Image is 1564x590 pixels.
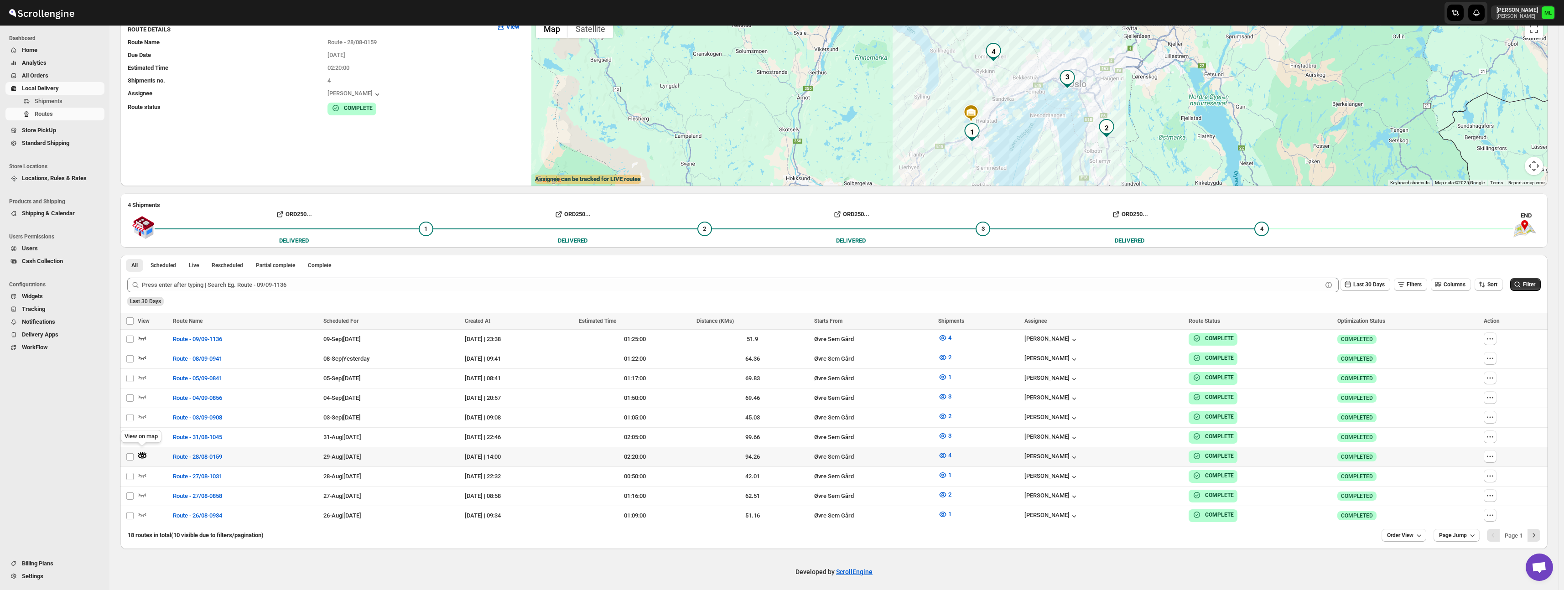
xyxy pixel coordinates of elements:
[1192,393,1234,402] button: COMPLETE
[167,410,228,425] button: Route - 03/09-0908
[1024,492,1079,501] div: [PERSON_NAME]
[948,432,951,439] span: 3
[323,512,361,519] span: 26-Aug | [DATE]
[1525,20,1543,38] button: Toggle fullscreen view
[948,491,951,498] span: 2
[1260,225,1263,232] span: 4
[128,532,264,538] span: 18 routes in total (10 visible due to filters/pagination)
[9,198,105,205] span: Products and Shipping
[1205,355,1234,361] b: COMPLETE
[1387,532,1413,539] span: Order View
[814,511,933,520] div: Øvre Sem Gård
[579,335,691,344] div: 01:25:00
[1192,451,1234,461] button: COMPLETE
[131,262,138,269] span: All
[128,64,168,71] span: Estimated Time
[5,255,104,268] button: Cash Collection
[173,374,222,383] span: Route - 05/09-0841
[1341,336,1373,343] span: COMPLETED
[155,207,433,222] button: ORD250...
[1205,335,1234,342] b: COMPLETE
[35,110,53,117] span: Routes
[465,413,573,422] div: [DATE] | 09:08
[9,233,105,240] span: Users Permissions
[696,492,809,501] div: 62.51
[22,210,75,217] span: Shipping & Calendar
[22,47,37,53] span: Home
[433,207,712,222] button: ORD250...
[1192,353,1234,362] button: COMPLETE
[491,20,525,34] button: View
[1024,318,1047,324] span: Assignee
[1115,236,1144,245] div: DELIVERED
[5,44,104,57] button: Home
[579,472,691,481] div: 00:50:00
[1024,355,1079,364] div: [PERSON_NAME]
[22,127,56,134] span: Store PickUp
[1024,512,1079,521] button: [PERSON_NAME]
[22,72,48,79] span: All Orders
[1058,70,1076,88] div: 3
[696,354,809,363] div: 64.36
[1510,278,1541,291] button: Filter
[35,98,62,104] span: Shipments
[1024,414,1079,423] button: [PERSON_NAME]
[1407,281,1422,288] span: Filters
[984,43,1003,61] div: 4
[534,174,564,186] img: Google
[1394,278,1427,291] button: Filters
[1505,532,1522,539] span: Page
[933,507,957,522] button: 1
[327,52,345,58] span: [DATE]
[132,210,155,245] img: shop.svg
[167,508,228,523] button: Route - 26/08-0934
[5,570,104,583] button: Settings
[696,472,809,481] div: 42.01
[173,318,203,324] span: Route Name
[1024,433,1079,442] button: [PERSON_NAME]
[5,242,104,255] button: Users
[1525,157,1543,175] button: Map camera controls
[5,557,104,570] button: Billing Plans
[1353,281,1385,288] span: Last 30 Days
[323,492,361,499] span: 27-Aug | [DATE]
[465,511,573,520] div: [DATE] | 09:34
[814,452,933,461] div: Øvre Sem Gård
[1490,180,1503,185] a: Terms (opens in new tab)
[933,409,957,424] button: 2
[1528,529,1540,542] button: Next
[5,341,104,354] button: WorkFlow
[535,175,641,184] label: Assignee can be tracked for LIVE routes
[814,318,842,324] span: Starts From
[1435,180,1485,185] span: Map data ©2025 Google
[814,433,933,442] div: Øvre Sem Gård
[331,104,373,113] button: COMPLETE
[1205,394,1234,400] b: COMPLETE
[173,354,222,363] span: Route - 08/09-0941
[308,262,331,269] span: Complete
[696,335,809,344] div: 51.9
[323,375,361,382] span: 05-Sep | [DATE]
[933,331,957,345] button: 4
[814,413,933,422] div: Øvre Sem Gård
[1024,453,1079,462] button: [PERSON_NAME]
[22,85,59,92] span: Local Delivery
[696,433,809,442] div: 99.66
[1475,278,1503,291] button: Sort
[1341,278,1390,291] button: Last 30 Days
[1024,335,1079,344] button: [PERSON_NAME]
[948,471,951,478] span: 1
[1484,318,1500,324] span: Action
[1487,529,1540,542] nav: Pagination
[1024,394,1079,403] div: [PERSON_NAME]
[323,453,361,460] span: 29-Aug | [DATE]
[696,318,734,324] span: Distance (KMs)
[327,64,349,71] span: 02:20:00
[1341,473,1373,480] span: COMPLETED
[1544,10,1552,16] text: ML
[327,77,331,84] span: 4
[323,355,369,362] span: 08-Sep | Yesterday
[465,433,573,442] div: [DATE] | 22:46
[579,393,691,403] div: 01:50:00
[1205,472,1234,479] b: COMPLETE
